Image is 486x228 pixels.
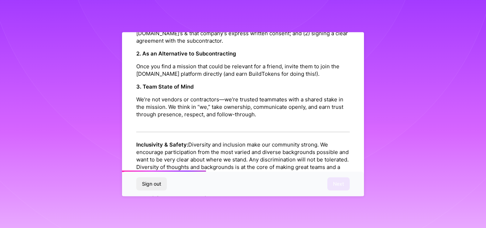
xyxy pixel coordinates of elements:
[136,83,194,90] strong: 3. Team State of Mind
[136,50,236,57] strong: 2. As an Alternative to Subcontracting
[136,177,167,190] button: Sign out
[136,141,350,178] p: Diversity and inclusion make our community strong. We encourage participation from the most varie...
[142,180,161,187] span: Sign out
[136,96,350,118] p: We’re not vendors or contractors—we’re trusted teammates with a shared stake in the mission. We t...
[136,141,188,148] strong: Inclusivity & Safety:
[136,63,350,78] p: Once you find a mission that could be relevant for a friend, invite them to join the [DOMAIN_NAME...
